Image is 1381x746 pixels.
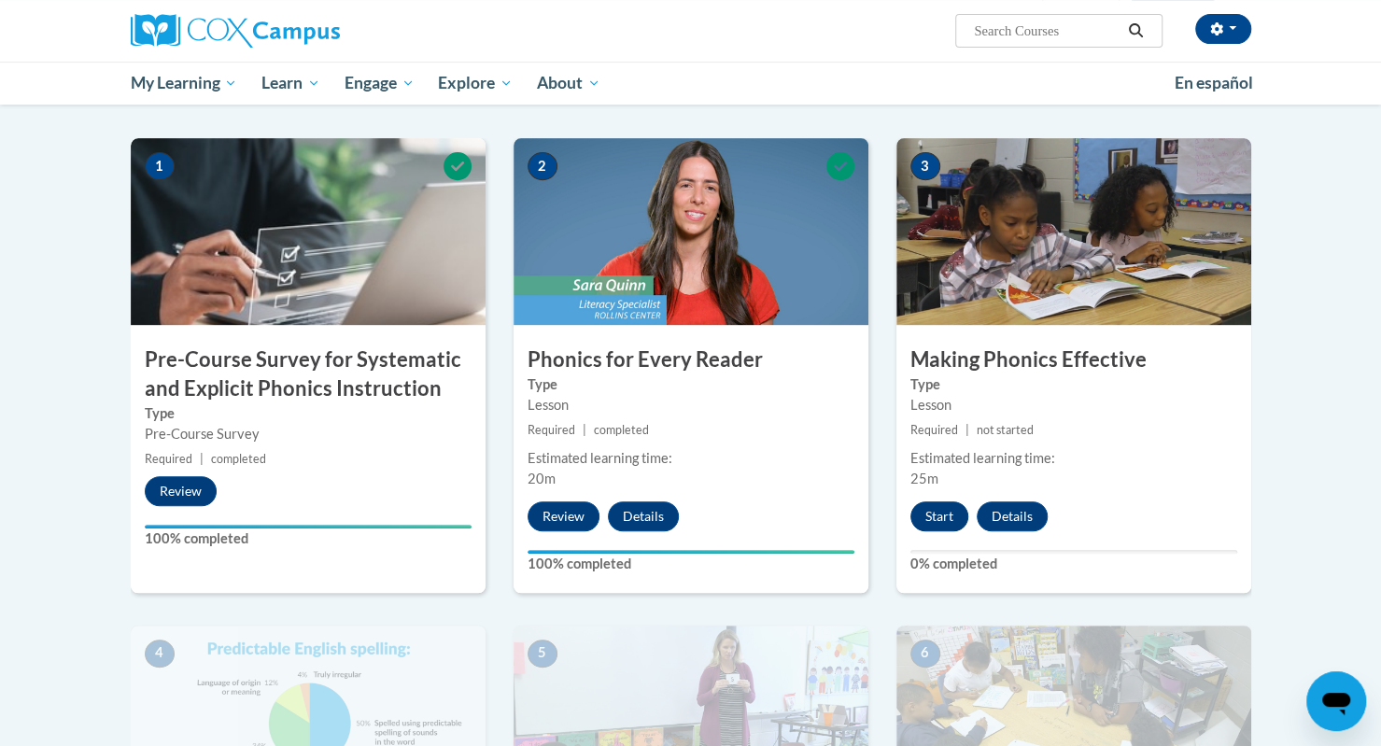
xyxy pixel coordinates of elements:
[910,471,938,486] span: 25m
[249,62,332,105] a: Learn
[131,14,340,48] img: Cox Campus
[130,72,237,94] span: My Learning
[103,62,1279,105] div: Main menu
[514,138,868,325] img: Course Image
[528,640,557,668] span: 5
[211,452,266,466] span: completed
[131,138,486,325] img: Course Image
[1121,20,1149,42] button: Search
[131,345,486,403] h3: Pre-Course Survey for Systematic and Explicit Phonics Instruction
[528,550,854,554] div: Your progress
[910,374,1237,395] label: Type
[528,471,556,486] span: 20m
[608,501,679,531] button: Details
[345,72,415,94] span: Engage
[594,423,649,437] span: completed
[537,72,600,94] span: About
[332,62,427,105] a: Engage
[972,20,1121,42] input: Search Courses
[525,62,613,105] a: About
[910,640,940,668] span: 6
[965,423,969,437] span: |
[145,528,472,549] label: 100% completed
[145,452,192,466] span: Required
[438,72,513,94] span: Explore
[583,423,586,437] span: |
[1175,73,1253,92] span: En español
[145,424,472,444] div: Pre-Course Survey
[910,152,940,180] span: 3
[200,452,204,466] span: |
[426,62,525,105] a: Explore
[910,423,958,437] span: Required
[910,395,1237,415] div: Lesson
[910,554,1237,574] label: 0% completed
[145,525,472,528] div: Your progress
[145,403,472,424] label: Type
[1163,63,1265,103] a: En español
[910,501,968,531] button: Start
[910,448,1237,469] div: Estimated learning time:
[528,395,854,415] div: Lesson
[977,423,1034,437] span: not started
[145,152,175,180] span: 1
[131,14,486,48] a: Cox Campus
[1306,671,1366,731] iframe: Button to launch messaging window
[896,138,1251,325] img: Course Image
[145,476,217,506] button: Review
[261,72,320,94] span: Learn
[119,62,250,105] a: My Learning
[528,152,557,180] span: 2
[1195,14,1251,44] button: Account Settings
[977,501,1048,531] button: Details
[145,640,175,668] span: 4
[528,501,599,531] button: Review
[514,345,868,374] h3: Phonics for Every Reader
[528,374,854,395] label: Type
[528,423,575,437] span: Required
[528,448,854,469] div: Estimated learning time:
[896,345,1251,374] h3: Making Phonics Effective
[528,554,854,574] label: 100% completed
